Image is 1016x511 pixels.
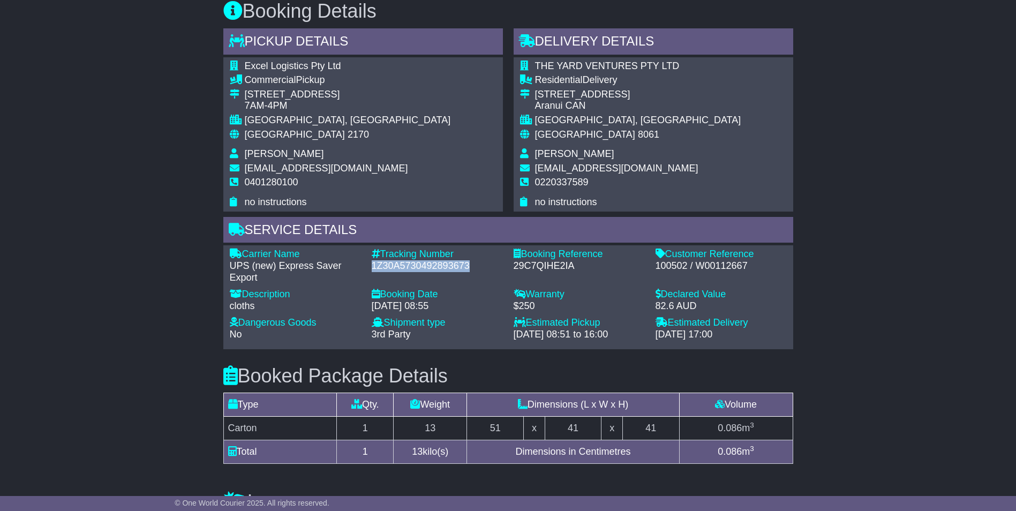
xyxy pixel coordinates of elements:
[535,115,741,126] div: [GEOGRAPHIC_DATA], [GEOGRAPHIC_DATA]
[535,177,589,187] span: 0220337589
[223,393,337,417] td: Type
[750,445,754,453] sup: 3
[372,300,503,312] div: [DATE] 08:55
[337,393,394,417] td: Qty.
[223,28,503,57] div: Pickup Details
[372,317,503,329] div: Shipment type
[223,365,793,387] h3: Booked Package Details
[223,217,793,246] div: Service Details
[514,260,645,272] div: 29C7QIHE2IA
[230,260,361,283] div: UPS (new) Express Saver Export
[372,289,503,300] div: Booking Date
[348,129,369,140] span: 2170
[230,289,361,300] div: Description
[535,89,741,101] div: [STREET_ADDRESS]
[718,446,742,457] span: 0.086
[230,329,242,340] span: No
[372,260,503,272] div: 1Z30A5730492893673
[223,417,337,440] td: Carton
[245,61,341,71] span: Excel Logistics Pty Ltd
[535,129,635,140] span: [GEOGRAPHIC_DATA]
[656,329,787,341] div: [DATE] 17:00
[656,317,787,329] div: Estimated Delivery
[656,300,787,312] div: 82.6 AUD
[535,74,583,85] span: Residential
[656,289,787,300] div: Declared Value
[679,393,793,417] td: Volume
[372,249,503,260] div: Tracking Number
[394,417,467,440] td: 13
[412,446,423,457] span: 13
[535,148,614,159] span: [PERSON_NAME]
[245,197,307,207] span: no instructions
[514,317,645,329] div: Estimated Pickup
[245,148,324,159] span: [PERSON_NAME]
[601,417,622,440] td: x
[656,260,787,272] div: 100502 / W00112667
[535,197,597,207] span: no instructions
[514,289,645,300] div: Warranty
[175,499,329,507] span: © One World Courier 2025. All rights reserved.
[656,249,787,260] div: Customer Reference
[394,393,467,417] td: Weight
[223,440,337,464] td: Total
[467,417,524,440] td: 51
[467,393,679,417] td: Dimensions (L x W x H)
[514,300,645,312] div: $250
[230,249,361,260] div: Carrier Name
[245,100,451,112] div: 7AM-4PM
[535,61,680,71] span: THE YARD VENTURES PTY LTD
[245,163,408,174] span: [EMAIL_ADDRESS][DOMAIN_NAME]
[245,115,451,126] div: [GEOGRAPHIC_DATA], [GEOGRAPHIC_DATA]
[622,417,679,440] td: 41
[245,129,345,140] span: [GEOGRAPHIC_DATA]
[245,74,451,86] div: Pickup
[337,417,394,440] td: 1
[679,417,793,440] td: m
[230,317,361,329] div: Dangerous Goods
[467,440,679,464] td: Dimensions in Centimetres
[514,28,793,57] div: Delivery Details
[545,417,601,440] td: 41
[245,74,296,85] span: Commercial
[245,89,451,101] div: [STREET_ADDRESS]
[394,440,467,464] td: kilo(s)
[535,163,698,174] span: [EMAIL_ADDRESS][DOMAIN_NAME]
[718,423,742,433] span: 0.086
[535,100,741,112] div: Aranui CAN
[230,300,361,312] div: cloths
[535,74,741,86] div: Delivery
[524,417,545,440] td: x
[679,440,793,464] td: m
[372,329,411,340] span: 3rd Party
[514,249,645,260] div: Booking Reference
[514,329,645,341] div: [DATE] 08:51 to 16:00
[337,440,394,464] td: 1
[638,129,659,140] span: 8061
[750,421,754,429] sup: 3
[245,177,298,187] span: 0401280100
[223,1,793,22] h3: Booking Details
